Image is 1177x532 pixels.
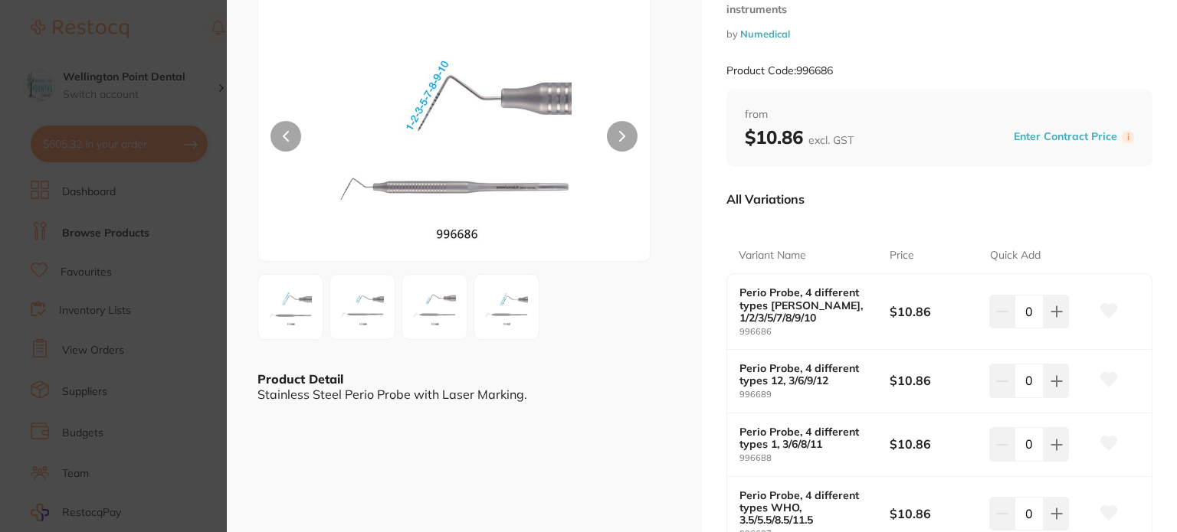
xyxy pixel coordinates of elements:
[1009,129,1122,144] button: Enter Contract Price
[739,426,874,450] b: Perio Probe, 4 different types 1, 3/6/8/11
[726,64,833,77] small: Product Code: 996686
[990,248,1041,263] p: Quick Add
[739,286,874,323] b: Perio Probe, 4 different types [PERSON_NAME], 1/2/3/5/7/8/9/10
[1122,131,1134,143] label: i
[739,489,874,526] b: Perio Probe, 4 different types WHO, 3.5/5.5/8.5/11.5
[890,505,979,522] b: $10.86
[739,390,890,400] small: 996689
[726,191,805,207] p: All Variations
[726,28,1152,40] small: by
[890,248,914,263] p: Price
[726,3,1152,16] small: instruments
[336,19,572,261] img: ODYtanBn
[740,28,790,40] a: Numedical
[808,133,854,147] span: excl. GST
[407,279,462,335] img: ODgtanBn
[263,279,318,335] img: ODYtanBn
[739,248,806,263] p: Variant Name
[739,327,890,337] small: 996686
[745,107,1134,122] span: from
[739,453,890,463] small: 996688
[257,371,343,387] b: Product Detail
[890,372,979,389] b: $10.86
[479,279,534,335] img: ODctanBn
[257,387,671,401] div: Stainless Steel Perio Probe with Laser Marking.
[745,126,854,149] b: $10.86
[739,362,874,387] b: Perio Probe, 4 different types 12, 3/6/9/12
[890,303,979,320] b: $10.86
[335,279,390,335] img: ODktanBn
[890,436,979,452] b: $10.86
